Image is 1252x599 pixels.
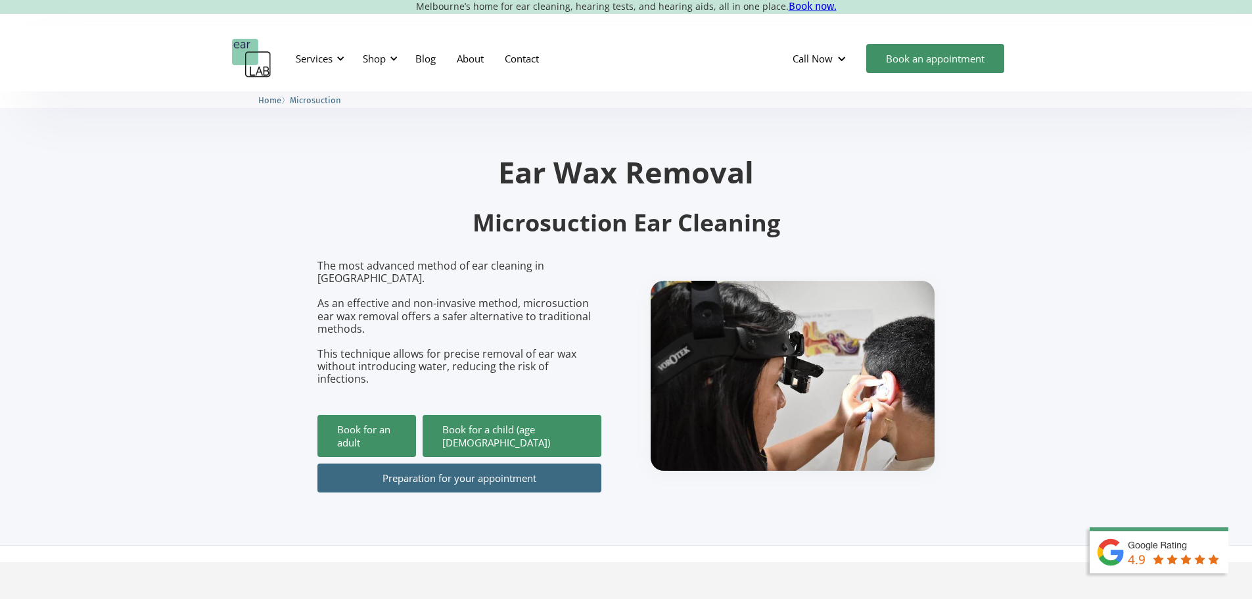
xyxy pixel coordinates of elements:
div: Call Now [782,39,860,78]
div: Shop [355,39,402,78]
a: Blog [405,39,446,78]
a: Home [258,93,281,106]
a: home [232,39,271,78]
div: Services [296,52,333,65]
p: The most advanced method of ear cleaning in [GEOGRAPHIC_DATA]. As an effective and non-invasive m... [317,260,601,386]
div: Services [288,39,348,78]
a: Preparation for your appointment [317,464,601,492]
h2: Microsuction Ear Cleaning [317,208,935,239]
img: boy getting ear checked. [651,281,935,471]
span: Microsuction [290,95,341,105]
div: Call Now [793,52,833,65]
a: Book an appointment [866,44,1004,73]
h1: Ear Wax Removal [317,157,935,187]
a: Book for an adult [317,415,416,457]
div: Shop [363,52,386,65]
a: Contact [494,39,549,78]
a: About [446,39,494,78]
span: Home [258,95,281,105]
a: Book for a child (age [DEMOGRAPHIC_DATA]) [423,415,601,457]
li: 〉 [258,93,290,107]
a: Microsuction [290,93,341,106]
